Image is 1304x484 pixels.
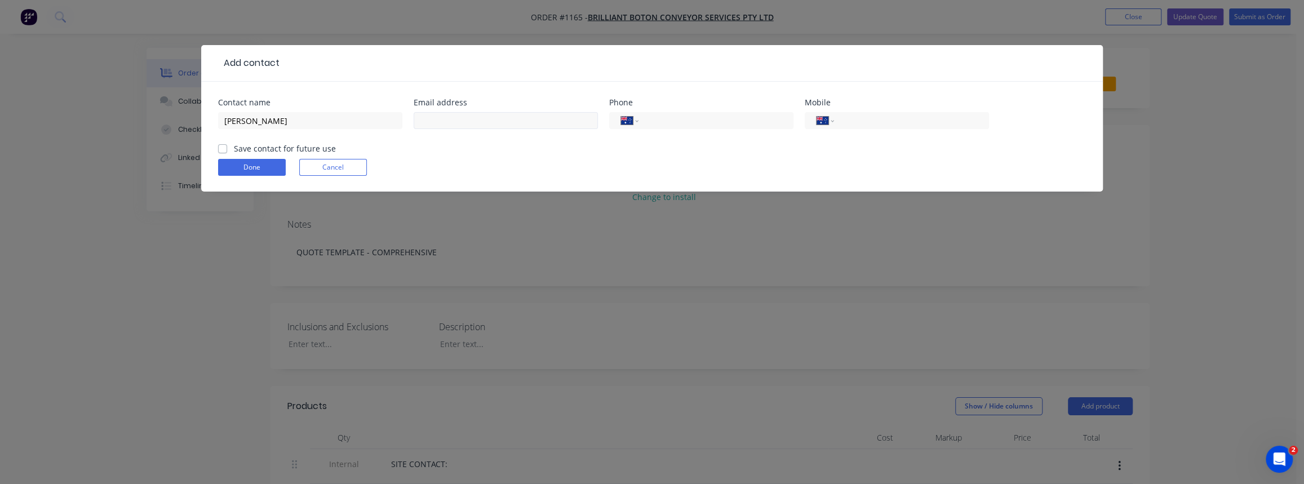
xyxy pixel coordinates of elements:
div: Email address [414,99,598,106]
div: Phone [609,99,793,106]
iframe: Intercom live chat [1266,446,1293,473]
div: Contact name [218,99,402,106]
button: Done [218,159,286,176]
div: Add contact [218,56,280,70]
div: Mobile [805,99,989,106]
span: 2 [1289,446,1298,455]
button: Cancel [299,159,367,176]
label: Save contact for future use [234,143,336,154]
